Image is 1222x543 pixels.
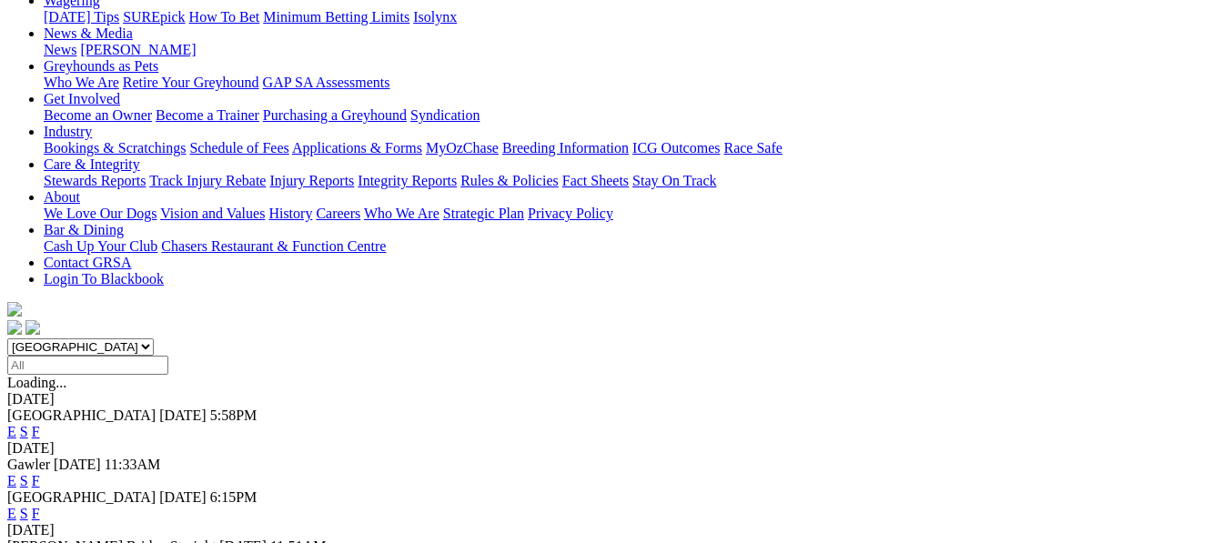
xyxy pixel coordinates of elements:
span: [DATE] [159,407,207,423]
a: Stewards Reports [44,173,146,188]
a: ICG Outcomes [632,140,720,156]
div: Wagering [44,9,1215,25]
a: How To Bet [189,9,260,25]
a: Strategic Plan [443,206,524,221]
span: 6:15PM [210,489,258,505]
a: Track Injury Rebate [149,173,266,188]
a: News & Media [44,25,133,41]
a: Become a Trainer [156,107,259,123]
a: Who We Are [44,75,119,90]
div: Greyhounds as Pets [44,75,1215,91]
a: Chasers Restaurant & Function Centre [161,238,386,254]
a: Cash Up Your Club [44,238,157,254]
a: Isolynx [413,9,457,25]
a: Syndication [410,107,480,123]
a: F [32,473,40,488]
a: GAP SA Assessments [263,75,390,90]
a: Login To Blackbook [44,271,164,287]
span: 5:58PM [210,407,258,423]
a: Purchasing a Greyhound [263,107,407,123]
div: Industry [44,140,1215,156]
a: History [268,206,312,221]
span: 11:33AM [105,457,161,472]
a: Bookings & Scratchings [44,140,186,156]
a: Bar & Dining [44,222,124,237]
div: [DATE] [7,522,1215,538]
a: News [44,42,76,57]
a: [PERSON_NAME] [80,42,196,57]
a: E [7,506,16,521]
input: Select date [7,356,168,375]
span: [GEOGRAPHIC_DATA] [7,489,156,505]
a: Schedule of Fees [189,140,288,156]
a: E [7,473,16,488]
a: Integrity Reports [358,173,457,188]
a: Vision and Values [160,206,265,221]
a: Careers [316,206,360,221]
a: SUREpick [123,9,185,25]
a: Stay On Track [632,173,716,188]
a: S [20,473,28,488]
a: Industry [44,124,92,139]
a: Race Safe [723,140,782,156]
div: Bar & Dining [44,238,1215,255]
div: News & Media [44,42,1215,58]
img: logo-grsa-white.png [7,302,22,317]
a: MyOzChase [426,140,499,156]
a: Fact Sheets [562,173,629,188]
a: Injury Reports [269,173,354,188]
a: Greyhounds as Pets [44,58,158,74]
a: S [20,506,28,521]
a: Care & Integrity [44,156,140,172]
a: Contact GRSA [44,255,131,270]
a: Get Involved [44,91,120,106]
a: F [32,506,40,521]
div: About [44,206,1215,222]
a: Become an Owner [44,107,152,123]
a: Retire Your Greyhound [123,75,259,90]
span: [DATE] [159,489,207,505]
a: F [32,424,40,439]
span: Gawler [7,457,50,472]
a: Privacy Policy [528,206,613,221]
a: Breeding Information [502,140,629,156]
a: We Love Our Dogs [44,206,157,221]
span: Loading... [7,375,66,390]
a: Applications & Forms [292,140,422,156]
div: Care & Integrity [44,173,1215,189]
a: Who We Are [364,206,439,221]
div: [DATE] [7,440,1215,457]
a: About [44,189,80,205]
a: Minimum Betting Limits [263,9,409,25]
a: E [7,424,16,439]
div: [DATE] [7,391,1215,407]
img: twitter.svg [25,320,40,335]
span: [GEOGRAPHIC_DATA] [7,407,156,423]
span: [DATE] [54,457,101,472]
a: S [20,424,28,439]
div: Get Involved [44,107,1215,124]
img: facebook.svg [7,320,22,335]
a: [DATE] Tips [44,9,119,25]
a: Rules & Policies [460,173,559,188]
